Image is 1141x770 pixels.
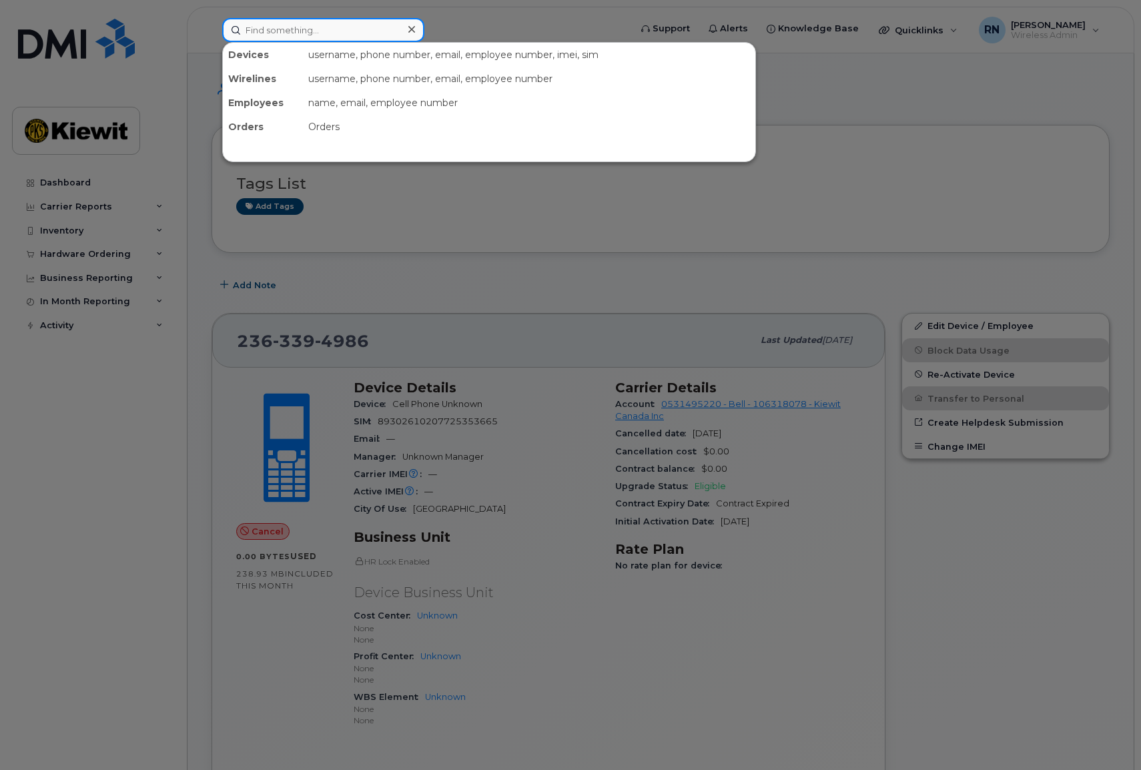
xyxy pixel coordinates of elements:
iframe: Messenger Launcher [1083,712,1131,760]
div: Devices [223,43,303,67]
div: username, phone number, email, employee number [303,67,755,91]
div: username, phone number, email, employee number, imei, sim [303,43,755,67]
div: Orders [303,115,755,139]
div: Orders [223,115,303,139]
div: name, email, employee number [303,91,755,115]
div: Wirelines [223,67,303,91]
div: Employees [223,91,303,115]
